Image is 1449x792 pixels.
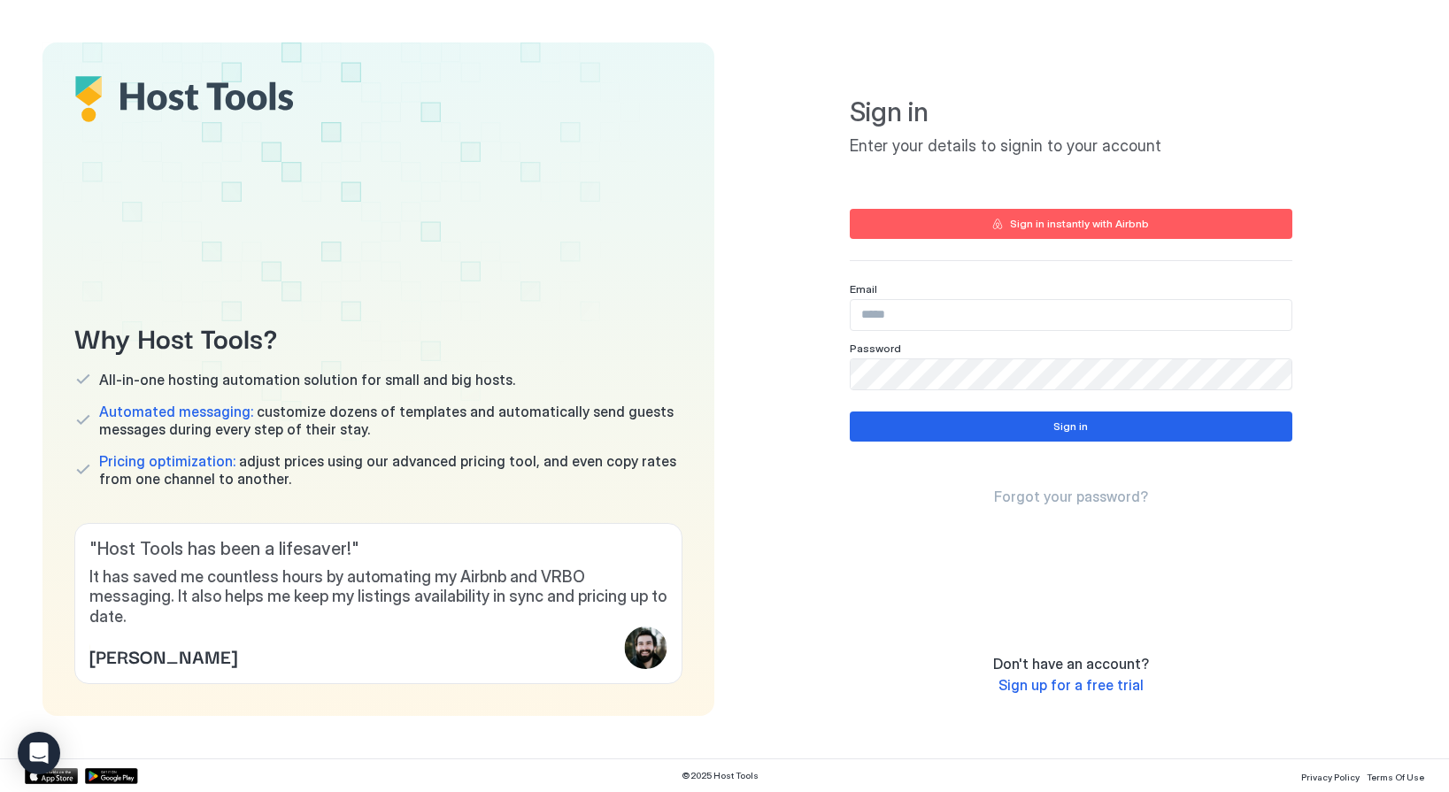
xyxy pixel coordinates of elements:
a: Sign up for a free trial [998,676,1144,695]
span: Password [850,342,901,355]
span: Automated messaging: [99,403,253,420]
span: Enter your details to signin to your account [850,136,1292,157]
button: Sign in [850,411,1292,442]
span: Why Host Tools? [74,317,682,357]
span: Forgot your password? [994,488,1148,505]
div: Open Intercom Messenger [18,732,60,774]
span: customize dozens of templates and automatically send guests messages during every step of their s... [99,403,682,438]
span: [PERSON_NAME] [89,642,237,669]
div: Sign in instantly with Airbnb [1010,216,1149,232]
span: © 2025 Host Tools [682,770,759,781]
span: adjust prices using our advanced pricing tool, and even copy rates from one channel to another. [99,452,682,488]
a: Privacy Policy [1301,766,1360,785]
span: " Host Tools has been a lifesaver! " [89,538,667,560]
div: profile [625,627,667,669]
span: Email [850,282,877,296]
a: Terms Of Use [1367,766,1424,785]
span: Pricing optimization: [99,452,235,470]
a: App Store [25,768,78,784]
span: Privacy Policy [1301,772,1360,782]
span: Don't have an account? [993,655,1149,673]
a: Forgot your password? [994,488,1148,506]
a: Google Play Store [85,768,138,784]
span: Terms Of Use [1367,772,1424,782]
input: Input Field [851,359,1291,389]
div: Sign in [1053,419,1088,434]
span: All-in-one hosting automation solution for small and big hosts. [99,371,515,388]
span: Sign in [850,96,1292,129]
button: Sign in instantly with Airbnb [850,209,1292,239]
input: Input Field [851,300,1291,330]
span: Sign up for a free trial [998,676,1144,694]
span: It has saved me countless hours by automating my Airbnb and VRBO messaging. It also helps me keep... [89,567,667,627]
